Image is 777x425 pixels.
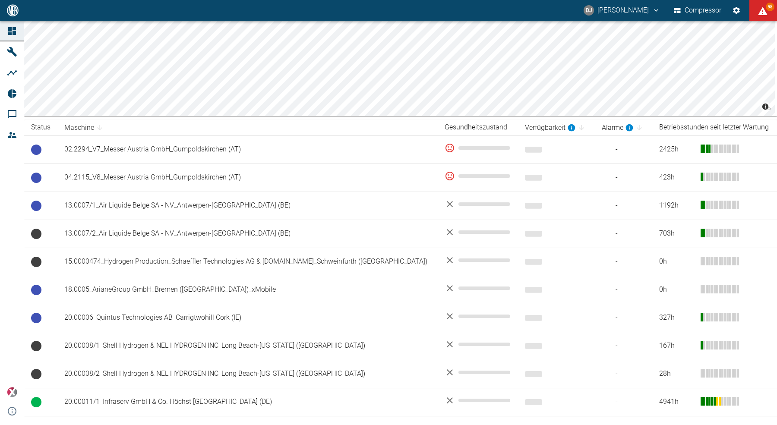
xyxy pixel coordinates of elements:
[659,285,694,295] div: 0 h
[57,332,438,360] td: 20.00008/1_Shell Hydrogen & NEL HYDROGEN INC_Long Beach-[US_STATE] ([GEOGRAPHIC_DATA])
[602,229,645,239] span: -
[57,248,438,276] td: 15.0000474_Hydrogen Production_Schaeffler Technologies AG & [DOMAIN_NAME]_Schweinfurth ([GEOGRAPH...
[602,369,645,379] span: -
[57,164,438,192] td: 04.2115_V8_Messer Austria GmbH_Gumpoldskirchen (AT)
[445,395,511,406] div: No data
[31,313,41,323] span: Betriebsbereit
[438,120,518,135] th: Gesundheitszustand
[57,304,438,332] td: 20.00006_Quintus Technologies AB_Carrigtwohill Cork (IE)
[31,341,41,351] span: Keine Daten
[659,257,694,267] div: 0 h
[24,120,57,135] th: Status
[445,143,511,153] div: 0 %
[602,123,634,133] div: berechnet für die letzten 7 Tage
[652,120,777,135] th: Betriebsstunden seit letzter Wartung
[525,123,576,133] div: berechnet für die letzten 7 Tage
[729,3,744,18] button: Einstellungen
[602,313,645,323] span: -
[445,171,511,181] div: 0 %
[445,283,511,293] div: No data
[659,173,694,183] div: 423 h
[57,220,438,248] td: 13.0007/2_Air Liquide Belge SA - NV_Antwerpen-[GEOGRAPHIC_DATA] (BE)
[31,201,41,211] span: Betriebsbereit
[602,341,645,351] span: -
[584,5,594,16] div: DJ
[602,285,645,295] span: -
[31,229,41,239] span: Keine Daten
[6,4,19,16] img: logo
[659,313,694,323] div: 327 h
[445,367,511,378] div: No data
[57,276,438,304] td: 18.0005_ArianeGroup GmbH_Bremen ([GEOGRAPHIC_DATA])_xMobile
[659,145,694,154] div: 2425 h
[602,201,645,211] span: -
[659,201,694,211] div: 1192 h
[445,255,511,265] div: No data
[31,257,41,267] span: Keine Daten
[659,397,694,407] div: 4941 h
[57,192,438,220] td: 13.0007/1_Air Liquide Belge SA - NV_Antwerpen-[GEOGRAPHIC_DATA] (BE)
[64,123,105,133] span: Maschine
[57,360,438,388] td: 20.00008/2_Shell Hydrogen & NEL HYDROGEN INC_Long Beach-[US_STATE] ([GEOGRAPHIC_DATA])
[445,227,511,237] div: No data
[57,388,438,416] td: 20.00011/1_Infraserv GmbH & Co. Höchst [GEOGRAPHIC_DATA] (DE)
[445,339,511,349] div: No data
[659,229,694,239] div: 703 h
[57,135,438,164] td: 02.2294_V7_Messer Austria GmbH_Gumpoldskirchen (AT)
[582,3,661,18] button: david.jasper@nea-x.de
[31,369,41,379] span: Keine Daten
[602,173,645,183] span: -
[766,3,774,11] span: 98
[31,397,41,407] span: Betrieb
[602,397,645,407] span: -
[659,369,694,379] div: 28 h
[7,387,17,397] img: Xplore Logo
[31,145,41,155] span: Betriebsbereit
[445,311,511,321] div: No data
[602,145,645,154] span: -
[445,199,511,209] div: No data
[672,3,723,18] button: Compressor
[602,257,645,267] span: -
[31,173,41,183] span: Betriebsbereit
[31,285,41,295] span: Betriebsbereit
[659,341,694,351] div: 167 h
